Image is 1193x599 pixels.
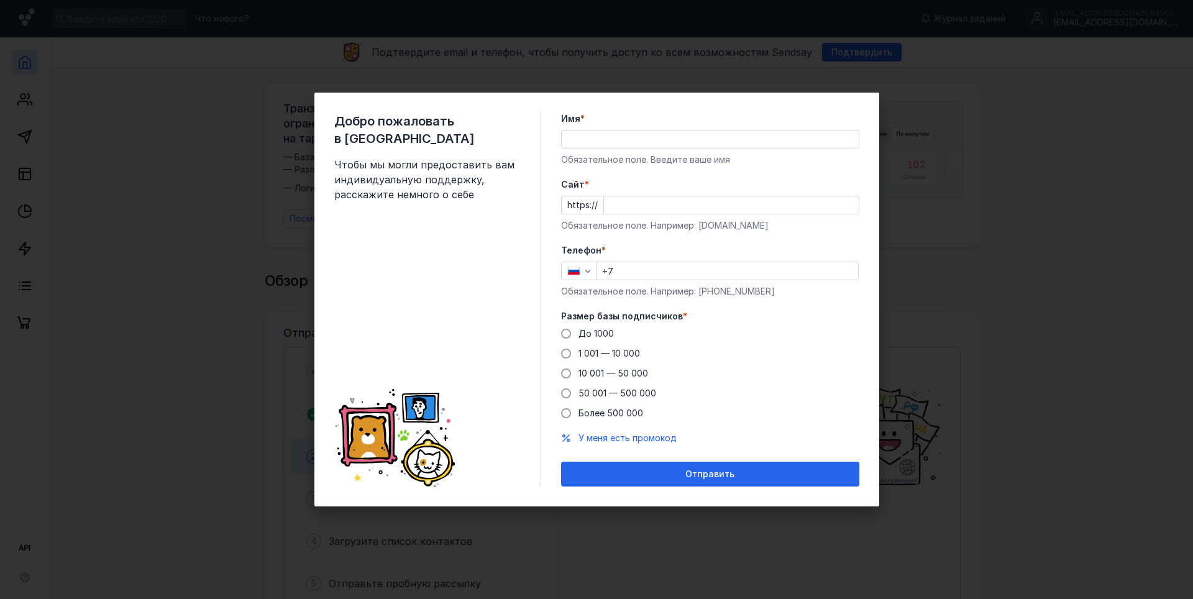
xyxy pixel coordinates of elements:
[561,112,580,125] span: Имя
[685,469,734,480] span: Отправить
[578,328,614,339] span: До 1000
[561,462,859,487] button: Отправить
[561,244,601,257] span: Телефон
[578,408,643,418] span: Более 500 000
[334,112,521,147] span: Добро пожаловать в [GEOGRAPHIC_DATA]
[578,388,656,398] span: 50 001 — 500 000
[578,432,677,443] span: У меня есть промокод
[334,157,521,202] span: Чтобы мы могли предоставить вам индивидуальную поддержку, расскажите немного о себе
[561,285,859,298] div: Обязательное поле. Например: [PHONE_NUMBER]
[561,178,585,191] span: Cайт
[561,310,683,322] span: Размер базы подписчиков
[561,219,859,232] div: Обязательное поле. Например: [DOMAIN_NAME]
[578,368,648,378] span: 10 001 — 50 000
[578,348,640,359] span: 1 001 — 10 000
[578,432,677,444] button: У меня есть промокод
[561,153,859,166] div: Обязательное поле. Введите ваше имя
